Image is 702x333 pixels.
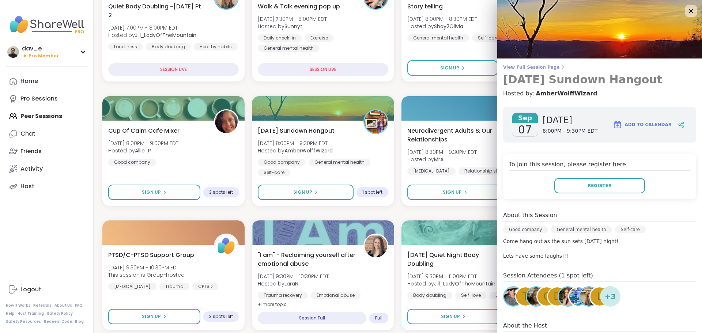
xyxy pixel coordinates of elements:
[503,64,696,86] a: View Full Session Page[DATE] Sundown Hangout
[142,313,161,320] span: Sign Up
[258,140,333,147] span: [DATE] 8:00PM - 9:30PM EDT
[407,309,499,324] button: Sign Up
[509,160,690,171] h4: To join this session, please register here
[258,273,329,280] span: [DATE] 9:30PM - 10:30PM EDT
[108,283,156,290] div: [MEDICAL_DATA]
[258,63,388,76] div: SESSION LIVE
[543,128,598,135] span: 8:00PM - 9:30PM EDT
[6,311,15,316] a: Help
[258,45,320,52] div: General mental health
[108,43,143,50] div: Loneliness
[108,24,196,31] span: [DATE] 7:00PM - 8:00PM EDT
[284,280,298,287] b: LaraN
[558,286,578,307] a: shelleehance
[554,290,561,304] span: d
[305,34,334,42] div: Exercise
[108,185,200,200] button: Sign Up
[504,287,522,306] img: jodi1
[407,34,469,42] div: General mental health
[605,291,616,302] span: + 3
[503,271,696,282] h4: Session Attendees (1 spot left)
[33,303,52,308] a: Referrals
[503,226,548,233] div: Good company
[20,165,43,173] div: Activity
[108,63,239,76] div: SESSION LIVE
[18,311,44,316] a: Host Training
[194,43,238,50] div: Healthy habits
[407,292,452,299] div: Body doubling
[547,286,567,307] a: d
[146,43,191,50] div: Body doubling
[551,226,612,233] div: General mental health
[580,287,598,306] img: Jill_LadyOfTheMountain
[258,126,335,135] span: [DATE] Sundown Hangout
[407,280,495,287] span: Hosted by
[443,189,462,196] span: Sign Up
[309,159,370,166] div: General mental health
[543,290,550,304] span: C
[503,238,696,260] p: Come hang out as the sun sets [DATE] night! Lets have some laughs!!!
[209,189,233,195] span: 3 spots left
[142,189,161,196] span: Sign Up
[515,286,536,307] a: T
[44,319,72,324] a: Redeem Code
[518,123,532,136] span: 07
[536,89,597,98] a: AmberWolffWizard
[311,292,361,299] div: Emotional abuse
[536,286,557,307] a: C
[47,311,73,316] a: Safety Policy
[597,290,603,304] span: L
[625,121,672,128] span: Add to Calendar
[569,287,588,306] img: Erin32
[6,319,41,324] a: Safety Resources
[258,185,354,200] button: Sign Up
[407,15,477,23] span: [DATE] 8:00PM - 8:30PM EDT
[472,34,505,42] div: Self-care
[258,15,327,23] span: [DATE] 7:30PM - 8:00PM EDT
[503,286,524,307] a: jodi1
[6,281,87,298] a: Logout
[407,251,505,268] span: [DATE] Quiet Night Body Doubling
[554,178,645,193] button: Register
[407,23,477,30] span: Hosted by
[215,110,238,133] img: Allie_P
[407,126,505,144] span: Neurodivergent Adults & Our Relationships
[568,286,589,307] a: Erin32
[458,167,520,175] div: Relationship struggles
[610,116,675,133] button: Add to Calendar
[434,280,495,287] b: Jill_LadyOfTheMountain
[7,46,19,58] img: dav_e
[209,314,233,319] span: 3 spots left
[526,286,546,307] a: AliciaMarie
[258,292,308,299] div: Trauma recovery
[20,95,58,103] div: Pro Sessions
[6,303,30,308] a: How It Works
[135,31,196,39] b: Jill_LadyOfTheMountain
[22,45,59,53] div: dav_e
[135,147,151,154] b: Allie_P
[159,283,189,290] div: Trauma
[6,143,87,160] a: Friends
[284,147,333,154] b: AmberWolffWizard
[375,315,382,321] span: Full
[6,125,87,143] a: Chat
[108,147,178,154] span: Hosted by
[293,189,312,196] span: Sign Up
[20,285,41,294] div: Logout
[258,147,333,154] span: Hosted by
[512,113,538,123] span: Sep
[284,23,302,30] b: Sunnyt
[108,251,194,260] span: PTSD/C-PTSD Support Group
[258,34,302,42] div: Daily check-in
[589,286,610,307] a: L
[258,2,340,11] span: Walk & Talk evening pop up
[407,148,477,156] span: [DATE] 8:30PM - 9:30PM EDT
[579,286,599,307] a: Jill_LadyOfTheMountain
[503,64,696,70] span: View Full Session Page
[6,160,87,178] a: Activity
[20,182,34,190] div: Host
[407,60,498,76] button: Sign Up
[108,31,196,39] span: Hosted by
[108,264,185,271] span: [DATE] 9:30PM - 10:30PM EDT
[362,189,382,195] span: 1 spot left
